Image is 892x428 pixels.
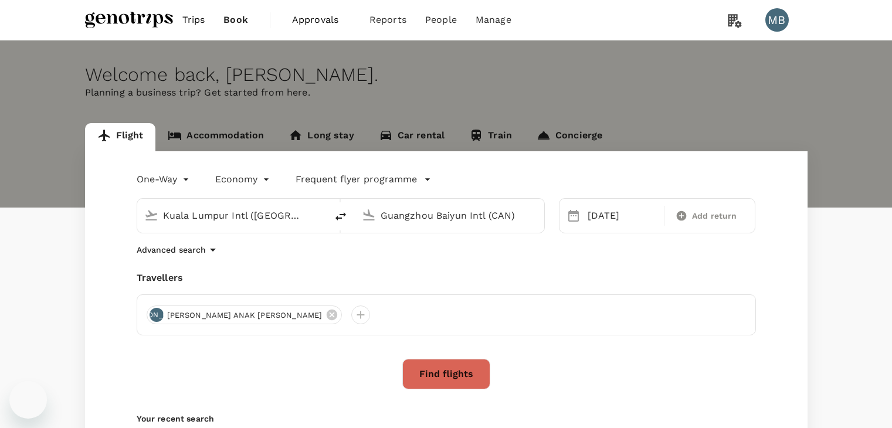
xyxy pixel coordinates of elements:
button: Find flights [402,359,490,389]
p: Advanced search [137,244,206,256]
a: Car rental [367,123,457,151]
a: Train [457,123,524,151]
div: MB [765,8,789,32]
span: Reports [369,13,406,27]
div: Economy [215,170,272,189]
button: Open [536,214,538,216]
a: Long stay [276,123,366,151]
span: Approvals [292,13,351,27]
button: Open [318,214,321,216]
input: Going to [381,206,520,225]
button: Advanced search [137,243,220,257]
span: Manage [476,13,511,27]
button: delete [327,202,355,230]
img: Genotrips - ALL [85,7,173,33]
div: [PERSON_NAME] [150,308,164,322]
iframe: Button to launch messaging window [9,381,47,419]
div: [DATE] [583,204,662,227]
span: [PERSON_NAME] ANAK [PERSON_NAME] [160,310,330,321]
div: [PERSON_NAME][PERSON_NAME] ANAK [PERSON_NAME] [147,305,342,324]
p: Your recent search [137,413,756,424]
span: Trips [182,13,205,27]
p: Planning a business trip? Get started from here. [85,86,808,100]
a: Concierge [524,123,615,151]
a: Accommodation [155,123,276,151]
span: Add return [692,210,737,222]
div: Travellers [137,271,756,285]
a: Flight [85,123,156,151]
input: Depart from [163,206,302,225]
div: One-Way [137,170,192,189]
span: Book [223,13,248,27]
div: Welcome back , [PERSON_NAME] . [85,64,808,86]
p: Frequent flyer programme [296,172,417,186]
span: People [425,13,457,27]
button: Frequent flyer programme [296,172,431,186]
